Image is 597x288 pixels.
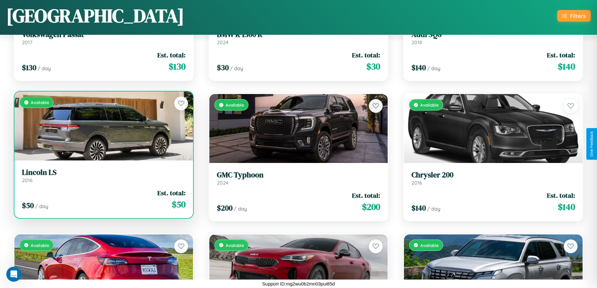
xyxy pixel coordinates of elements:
h3: BMW K 1300 R [217,30,380,39]
span: Available [31,243,49,248]
h3: Chrysler 200 [411,170,575,180]
a: BMW K 1300 R2024 [217,30,380,45]
h3: Audi SQ8 [411,30,575,39]
span: / day [234,206,247,212]
span: 2024 [217,180,228,186]
span: $ 30 [366,60,380,73]
span: / day [427,65,440,71]
a: GMC Typhoon2024 [217,170,380,186]
span: 2017 [22,39,32,45]
h1: [GEOGRAPHIC_DATA] [6,3,184,29]
span: / day [230,65,243,71]
span: / day [38,65,51,71]
span: 2018 [411,39,422,45]
p: Support ID: mg2wu0b2mn03pui85d [262,280,335,288]
span: Est. total: [547,50,575,60]
span: 2024 [217,39,228,45]
span: $ 200 [217,203,233,213]
span: Est. total: [547,191,575,200]
span: $ 30 [217,62,229,73]
span: Est. total: [157,188,186,197]
span: $ 140 [411,62,426,73]
a: Lincoln LS2016 [22,168,186,183]
span: Available [31,100,49,105]
h3: Volkswagen Passat [22,30,186,39]
span: / day [427,206,440,212]
a: Chrysler 2002016 [411,170,575,186]
span: 2016 [411,180,422,186]
div: Filters [570,13,586,19]
a: Audi SQ82018 [411,30,575,45]
h3: Lincoln LS [22,168,186,177]
iframe: Intercom live chat [6,267,21,282]
span: Available [226,102,244,107]
span: Est. total: [352,50,380,60]
span: $ 200 [362,201,380,213]
span: Available [420,243,439,248]
span: $ 50 [22,200,34,211]
a: Volkswagen Passat2017 [22,30,186,45]
span: $ 140 [411,203,426,213]
span: Available [226,243,244,248]
span: $ 140 [558,201,575,213]
h3: GMC Typhoon [217,170,380,180]
span: $ 50 [172,198,186,211]
span: 2016 [22,177,33,183]
span: Available [420,102,439,107]
span: $ 140 [558,60,575,73]
span: Est. total: [352,191,380,200]
span: / day [35,203,48,209]
span: Est. total: [157,50,186,60]
button: Filters [557,10,591,22]
div: Give Feedback [589,131,594,157]
span: $ 130 [22,62,36,73]
span: $ 130 [169,60,186,73]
